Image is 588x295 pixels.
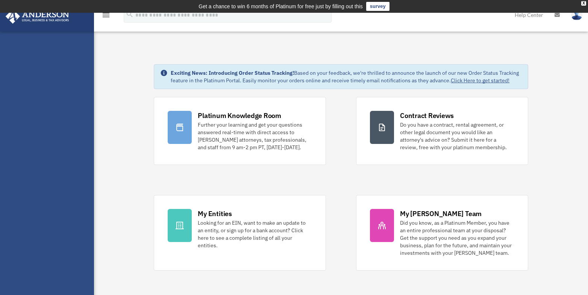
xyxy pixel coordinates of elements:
[154,195,326,271] a: My Entities Looking for an EIN, want to make an update to an entity, or sign up for a bank accoun...
[400,121,514,151] div: Do you have a contract, rental agreement, or other legal document you would like an attorney's ad...
[171,69,521,84] div: Based on your feedback, we're thrilled to announce the launch of our new Order Status Tracking fe...
[400,219,514,257] div: Did you know, as a Platinum Member, you have an entire professional team at your disposal? Get th...
[198,219,312,249] div: Looking for an EIN, want to make an update to an entity, or sign up for a bank account? Click her...
[451,77,509,84] a: Click Here to get started!
[198,111,281,120] div: Platinum Knowledge Room
[400,209,482,218] div: My [PERSON_NAME] Team
[400,111,454,120] div: Contract Reviews
[198,209,232,218] div: My Entities
[356,97,528,165] a: Contract Reviews Do you have a contract, rental agreement, or other legal document you would like...
[102,13,111,20] a: menu
[581,1,586,6] div: close
[102,11,111,20] i: menu
[126,10,134,18] i: search
[3,9,71,24] img: Anderson Advisors Platinum Portal
[366,2,389,11] a: survey
[356,195,528,271] a: My [PERSON_NAME] Team Did you know, as a Platinum Member, you have an entire professional team at...
[199,2,363,11] div: Get a chance to win 6 months of Platinum for free just by filling out this
[571,9,582,20] img: User Pic
[154,97,326,165] a: Platinum Knowledge Room Further your learning and get your questions answered real-time with dire...
[198,121,312,151] div: Further your learning and get your questions answered real-time with direct access to [PERSON_NAM...
[171,70,294,76] strong: Exciting News: Introducing Order Status Tracking!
